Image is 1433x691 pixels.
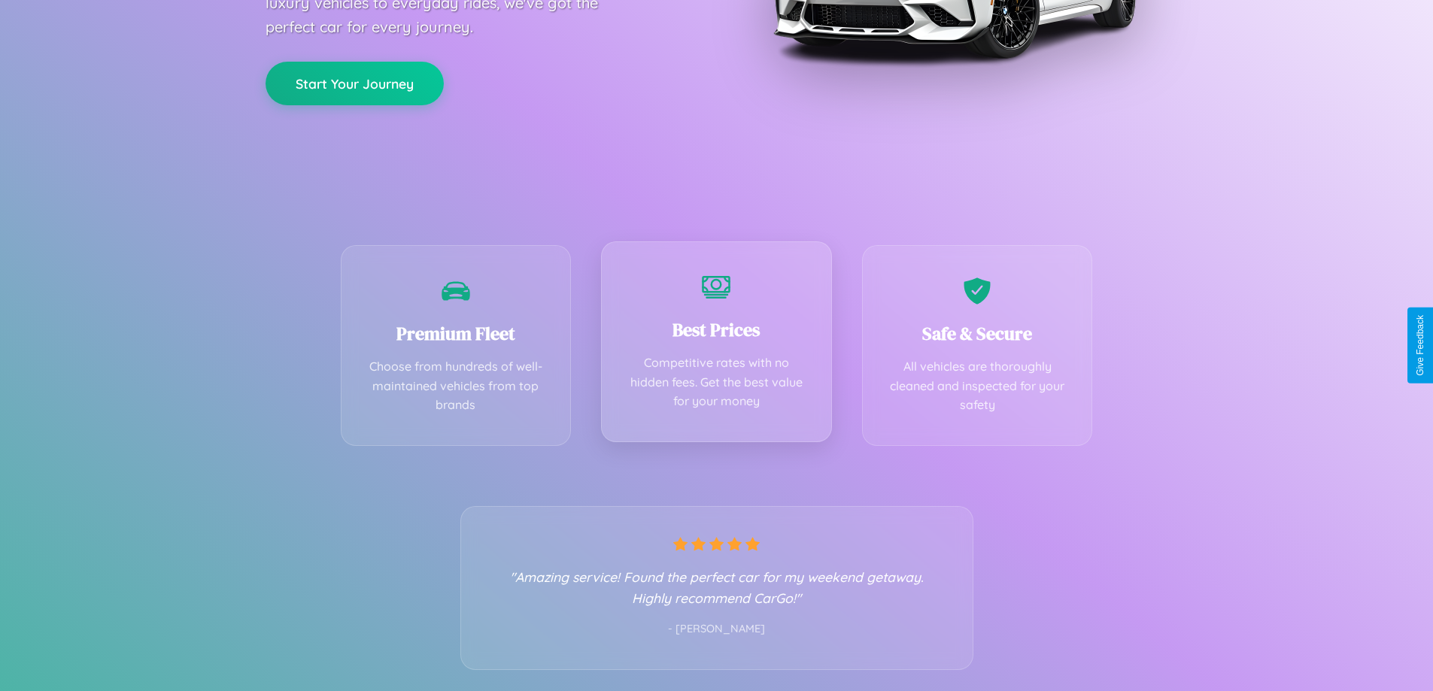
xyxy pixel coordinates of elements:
h3: Premium Fleet [364,321,548,346]
h3: Best Prices [624,317,809,342]
p: - [PERSON_NAME] [491,620,943,639]
h3: Safe & Secure [885,321,1070,346]
button: Start Your Journey [266,62,444,105]
p: Competitive rates with no hidden fees. Get the best value for your money [624,353,809,411]
p: Choose from hundreds of well-maintained vehicles from top brands [364,357,548,415]
p: All vehicles are thoroughly cleaned and inspected for your safety [885,357,1070,415]
p: "Amazing service! Found the perfect car for my weekend getaway. Highly recommend CarGo!" [491,566,943,608]
div: Give Feedback [1415,315,1425,376]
